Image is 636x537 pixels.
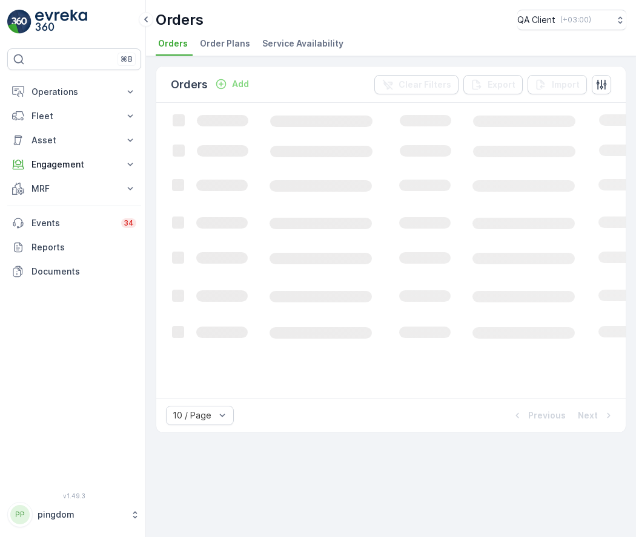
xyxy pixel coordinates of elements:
p: Events [31,217,114,229]
span: Orders [158,37,188,50]
p: 34 [124,218,134,228]
p: Import [552,79,580,91]
p: Engagement [31,158,117,171]
button: QA Client(+03:00) [517,10,626,30]
button: Operations [7,80,141,104]
a: Events34 [7,211,141,235]
p: Orders [156,10,204,30]
button: Previous [510,408,567,423]
button: PPpingdom [7,502,141,527]
p: Add [232,78,249,90]
button: Asset [7,128,141,152]
p: ⌘B [121,54,133,64]
p: Asset [31,134,117,146]
span: Service Availability [262,37,343,50]
span: v 1.49.3 [7,492,141,500]
button: Import [528,75,587,94]
p: MRF [31,183,117,195]
div: PP [10,505,30,524]
p: Operations [31,86,117,98]
p: Documents [31,265,136,278]
p: Next [578,409,598,421]
p: Orders [171,76,208,93]
p: Reports [31,241,136,253]
img: logo_light-DOdMpM7g.png [35,10,87,34]
button: Add [210,77,254,91]
button: Clear Filters [374,75,459,94]
button: Export [463,75,523,94]
button: Fleet [7,104,141,128]
p: QA Client [517,14,555,26]
a: Documents [7,259,141,284]
span: Order Plans [200,37,250,50]
p: Export [488,79,515,91]
p: pingdom [38,509,124,521]
p: Fleet [31,110,117,122]
button: Engagement [7,152,141,177]
button: MRF [7,177,141,201]
p: ( +03:00 ) [560,15,591,25]
p: Clear Filters [399,79,451,91]
p: Previous [528,409,566,421]
a: Reports [7,235,141,259]
img: logo [7,10,31,34]
button: Next [577,408,616,423]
